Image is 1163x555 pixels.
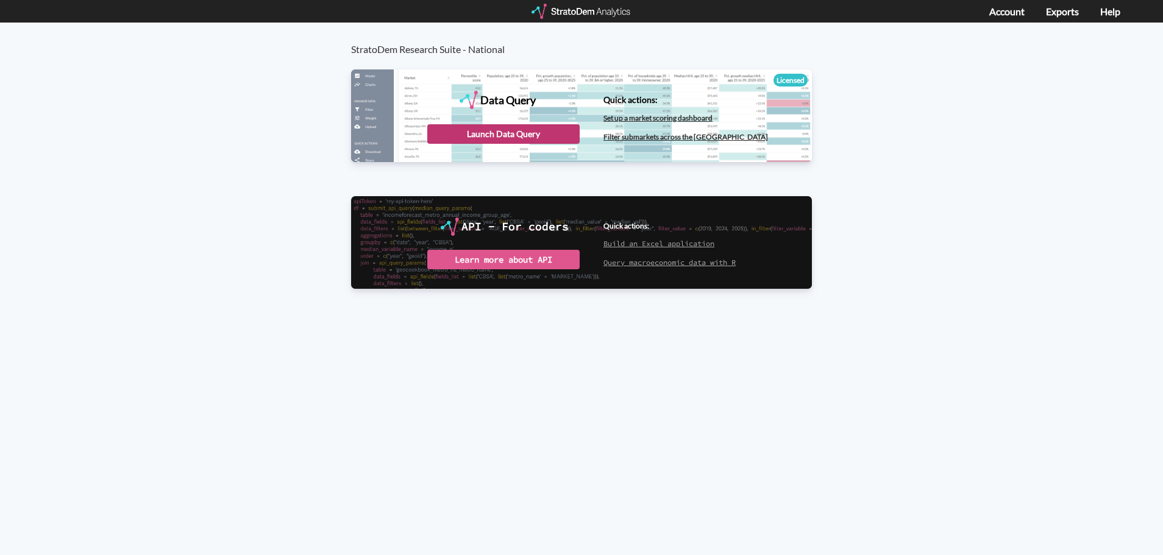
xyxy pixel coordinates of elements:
div: API - For coders [461,217,569,236]
a: Query macroeconomic data with R [603,258,736,267]
div: Learn more about API [427,250,580,269]
h3: StratoDem Research Suite - National [351,23,825,55]
a: Help [1100,5,1120,17]
h4: Quick actions: [603,222,736,230]
a: Exports [1046,5,1079,17]
a: Set up a market scoring dashboard [603,113,713,122]
div: Launch Data Query [427,124,580,144]
a: Filter submarkets across the [GEOGRAPHIC_DATA] [603,132,768,141]
div: Data Query [480,91,536,109]
a: Build an Excel application [603,239,714,248]
div: Licensed [774,74,808,87]
h4: Quick actions: [603,95,768,104]
a: Account [989,5,1025,17]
